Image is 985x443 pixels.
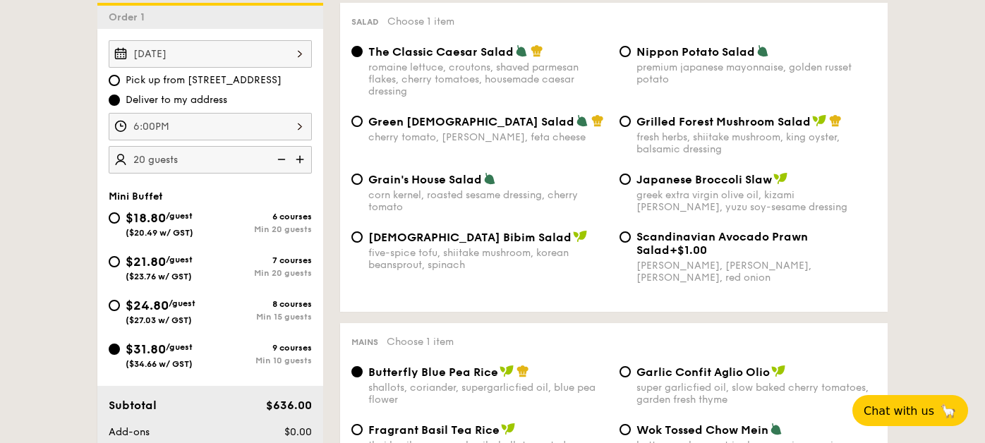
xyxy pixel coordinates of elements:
input: The Classic Caesar Saladromaine lettuce, croutons, shaved parmesan flakes, cherry tomatoes, house... [351,46,363,57]
input: Scandinavian Avocado Prawn Salad+$1.00[PERSON_NAME], [PERSON_NAME], [PERSON_NAME], red onion [620,231,631,243]
input: $24.80/guest($27.03 w/ GST)8 coursesMin 15 guests [109,300,120,311]
span: $24.80 [126,298,169,313]
input: Fragrant Basil Tea Ricethai basil, european basil, shallot scented sesame oil, barley multigrain ... [351,424,363,435]
input: $21.80/guest($23.76 w/ GST)7 coursesMin 20 guests [109,256,120,267]
div: five-spice tofu, shiitake mushroom, korean beansprout, spinach [368,247,608,271]
span: $18.80 [126,210,166,226]
span: $21.80 [126,254,166,269]
span: Chat with us [864,404,934,418]
img: icon-add.58712e84.svg [291,146,312,173]
input: Grain's House Saladcorn kernel, roasted sesame dressing, cherry tomato [351,174,363,185]
span: $636.00 [266,399,312,412]
span: /guest [166,342,193,352]
input: Number of guests [109,146,312,174]
img: icon-vegan.f8ff3823.svg [500,365,514,377]
span: Fragrant Basil Tea Rice [368,423,500,437]
div: shallots, coriander, supergarlicfied oil, blue pea flower [368,382,608,406]
img: icon-vegetarian.fe4039eb.svg [756,44,769,57]
span: Pick up from [STREET_ADDRESS] [126,73,282,87]
input: Green [DEMOGRAPHIC_DATA] Saladcherry tomato, [PERSON_NAME], feta cheese [351,116,363,127]
img: icon-reduce.1d2dbef1.svg [270,146,291,173]
span: Salad [351,17,379,27]
span: Subtotal [109,399,157,412]
input: [DEMOGRAPHIC_DATA] Bibim Saladfive-spice tofu, shiitake mushroom, korean beansprout, spinach [351,231,363,243]
img: icon-vegan.f8ff3823.svg [771,365,785,377]
img: icon-vegetarian.fe4039eb.svg [483,172,496,185]
div: Min 20 guests [210,224,312,234]
span: $31.80 [126,341,166,357]
img: icon-chef-hat.a58ddaea.svg [516,365,529,377]
div: [PERSON_NAME], [PERSON_NAME], [PERSON_NAME], red onion [636,260,876,284]
button: Chat with us🦙 [852,395,968,426]
div: premium japanese mayonnaise, golden russet potato [636,61,876,85]
span: Garlic Confit Aglio Olio [636,365,770,379]
img: icon-vegan.f8ff3823.svg [812,114,826,127]
input: Butterfly Blue Pea Riceshallots, coriander, supergarlicfied oil, blue pea flower [351,366,363,377]
div: cherry tomato, [PERSON_NAME], feta cheese [368,131,608,143]
img: icon-vegan.f8ff3823.svg [501,423,515,435]
span: Mains [351,337,378,347]
img: icon-chef-hat.a58ddaea.svg [531,44,543,57]
input: Wok Tossed Chow Meinbutton mushroom, tricolour capsicum, cripsy egg noodle, kikkoman, super garli... [620,424,631,435]
img: icon-vegetarian.fe4039eb.svg [770,423,782,435]
span: ($34.66 w/ GST) [126,359,193,369]
span: /guest [169,298,195,308]
span: 🦙 [940,403,957,419]
span: /guest [166,211,193,221]
span: Japanese Broccoli Slaw [636,173,772,186]
div: 8 courses [210,299,312,309]
img: icon-chef-hat.a58ddaea.svg [829,114,842,127]
span: /guest [166,255,193,265]
span: Choose 1 item [387,336,454,348]
input: Grilled Forest Mushroom Saladfresh herbs, shiitake mushroom, king oyster, balsamic dressing [620,116,631,127]
span: ($23.76 w/ GST) [126,272,192,281]
div: 7 courses [210,255,312,265]
span: Grilled Forest Mushroom Salad [636,115,811,128]
input: $31.80/guest($34.66 w/ GST)9 coursesMin 10 guests [109,344,120,355]
span: $0.00 [284,426,312,438]
span: Green [DEMOGRAPHIC_DATA] Salad [368,115,574,128]
div: Min 15 guests [210,312,312,322]
div: super garlicfied oil, slow baked cherry tomatoes, garden fresh thyme [636,382,876,406]
span: [DEMOGRAPHIC_DATA] Bibim Salad [368,231,572,244]
input: Event time [109,113,312,140]
div: corn kernel, roasted sesame dressing, cherry tomato [368,189,608,213]
input: Japanese Broccoli Slawgreek extra virgin olive oil, kizami [PERSON_NAME], yuzu soy-sesame dressing [620,174,631,185]
input: Garlic Confit Aglio Oliosuper garlicfied oil, slow baked cherry tomatoes, garden fresh thyme [620,366,631,377]
span: Scandinavian Avocado Prawn Salad [636,230,808,257]
span: The Classic Caesar Salad [368,45,514,59]
span: Wok Tossed Chow Mein [636,423,768,437]
div: Min 10 guests [210,356,312,365]
span: ($27.03 w/ GST) [126,315,192,325]
img: icon-vegan.f8ff3823.svg [573,230,587,243]
span: Grain's House Salad [368,173,482,186]
div: fresh herbs, shiitake mushroom, king oyster, balsamic dressing [636,131,876,155]
div: romaine lettuce, croutons, shaved parmesan flakes, cherry tomatoes, housemade caesar dressing [368,61,608,97]
div: greek extra virgin olive oil, kizami [PERSON_NAME], yuzu soy-sesame dressing [636,189,876,213]
span: Add-ons [109,426,150,438]
span: +$1.00 [670,243,707,257]
span: Mini Buffet [109,190,163,202]
div: 9 courses [210,343,312,353]
span: Deliver to my address [126,93,227,107]
div: 6 courses [210,212,312,221]
input: Deliver to my address [109,95,120,106]
img: icon-vegan.f8ff3823.svg [773,172,787,185]
input: Event date [109,40,312,68]
span: Order 1 [109,11,150,23]
span: Butterfly Blue Pea Rice [368,365,498,379]
span: Choose 1 item [387,16,454,28]
img: icon-vegetarian.fe4039eb.svg [515,44,528,57]
img: icon-vegetarian.fe4039eb.svg [576,114,588,127]
div: Min 20 guests [210,268,312,278]
span: Nippon Potato Salad [636,45,755,59]
img: icon-chef-hat.a58ddaea.svg [591,114,604,127]
input: Nippon Potato Saladpremium japanese mayonnaise, golden russet potato [620,46,631,57]
input: $18.80/guest($20.49 w/ GST)6 coursesMin 20 guests [109,212,120,224]
span: ($20.49 w/ GST) [126,228,193,238]
input: Pick up from [STREET_ADDRESS] [109,75,120,86]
